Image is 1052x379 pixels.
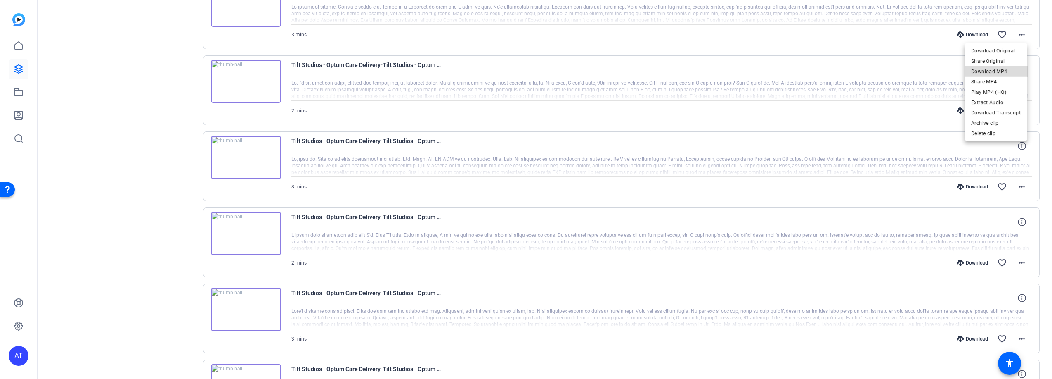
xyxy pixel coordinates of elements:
span: Archive clip [971,118,1021,128]
span: Download Original [971,45,1021,55]
span: Play MP4 (HQ) [971,87,1021,97]
span: Download Transcript [971,107,1021,117]
span: Extract Audio [971,97,1021,107]
span: Download MP4 [971,66,1021,76]
span: Share Original [971,56,1021,66]
span: Share MP4 [971,76,1021,86]
span: Delete clip [971,128,1021,138]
